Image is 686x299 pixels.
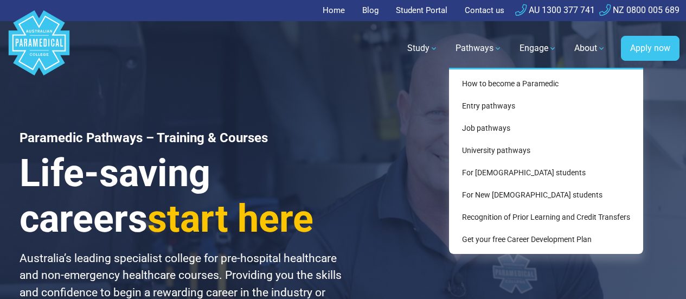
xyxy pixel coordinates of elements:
[513,33,563,63] a: Engage
[20,150,356,241] h3: Life-saving careers
[599,5,679,15] a: NZ 0800 005 689
[453,118,639,138] a: Job pathways
[621,36,679,61] a: Apply now
[148,196,313,241] span: start here
[7,21,72,76] a: Australian Paramedical College
[449,33,509,63] a: Pathways
[515,5,595,15] a: AU 1300 377 741
[453,185,639,205] a: For New [DEMOGRAPHIC_DATA] students
[401,33,445,63] a: Study
[453,141,639,161] a: University pathways
[453,96,639,116] a: Entry pathways
[453,207,639,227] a: Recognition of Prior Learning and Credit Transfers
[568,33,612,63] a: About
[449,68,643,254] div: Pathways
[453,230,639,250] a: Get your free Career Development Plan
[453,74,639,94] a: How to become a Paramedic
[20,130,356,146] h1: Paramedic Pathways – Training & Courses
[453,163,639,183] a: For [DEMOGRAPHIC_DATA] students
